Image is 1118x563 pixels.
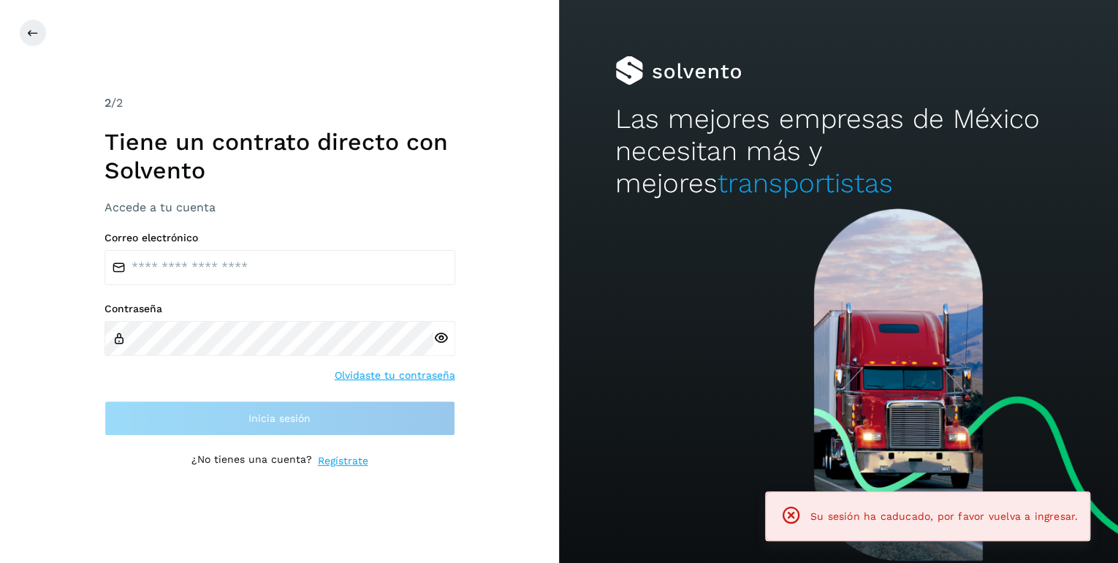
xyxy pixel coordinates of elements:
[104,94,455,112] div: /2
[318,453,368,469] a: Regístrate
[104,401,455,436] button: Inicia sesión
[104,200,455,214] h3: Accede a tu cuenta
[104,232,455,244] label: Correo electrónico
[248,413,311,423] span: Inicia sesión
[104,303,455,315] label: Contraseña
[104,96,111,110] span: 2
[191,453,312,469] p: ¿No tienes una cuenta?
[615,103,1062,200] h2: Las mejores empresas de México necesitan más y mejores
[810,510,1078,522] span: Su sesión ha caducado, por favor vuelva a ingresar.
[104,128,455,184] h1: Tiene un contrato directo con Solvento
[718,167,893,199] span: transportistas
[335,368,455,383] a: Olvidaste tu contraseña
